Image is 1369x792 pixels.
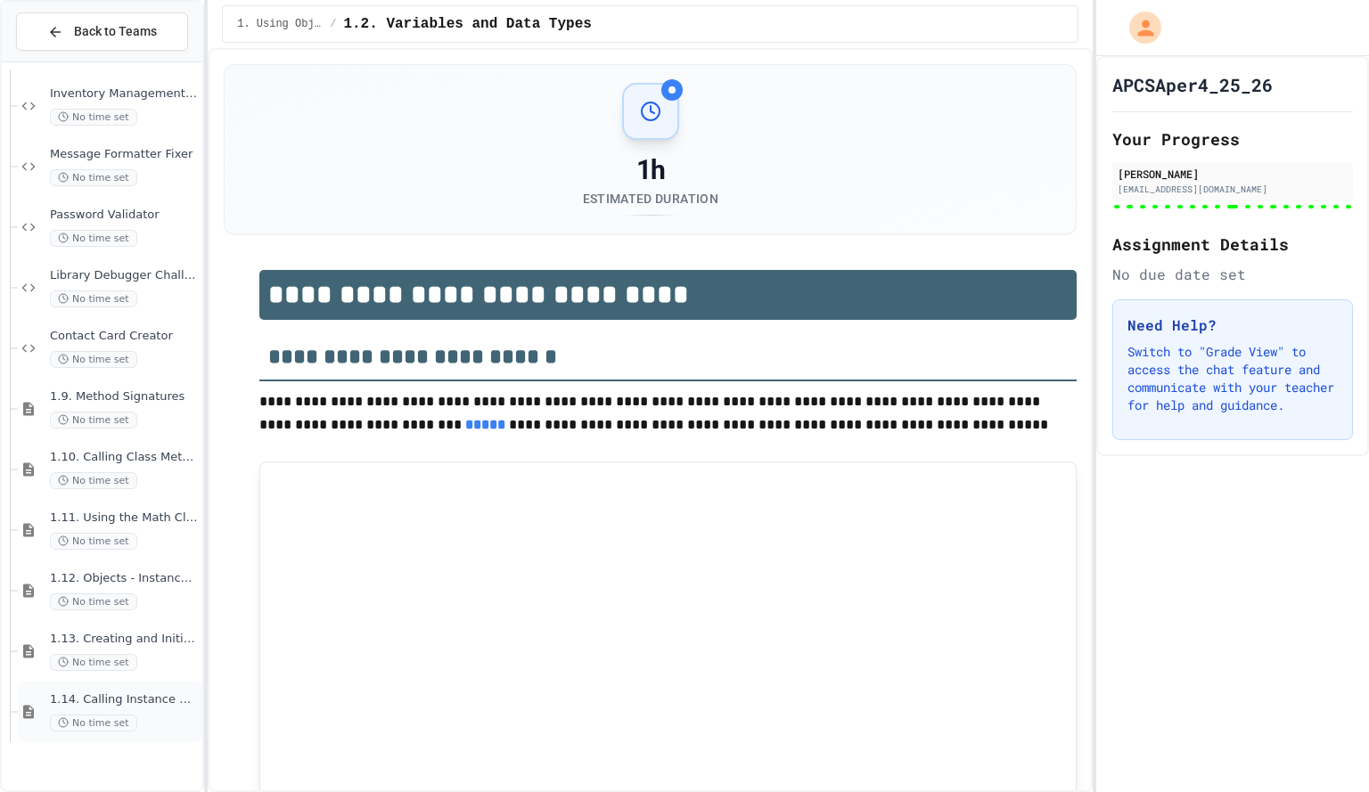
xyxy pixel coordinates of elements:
[343,13,591,35] span: 1.2. Variables and Data Types
[50,714,137,731] span: No time set
[50,329,199,344] span: Contact Card Creator
[50,593,137,610] span: No time set
[50,389,199,404] span: 1.9. Method Signatures
[50,147,199,162] span: Message Formatter Fixer
[50,412,137,429] span: No time set
[1112,72,1273,97] h1: APCSAper4_25_26
[50,533,137,550] span: No time set
[50,510,199,526] span: 1.11. Using the Math Class
[583,190,718,208] div: Estimated Duration
[50,654,137,671] span: No time set
[1127,314,1338,336] h3: Need Help?
[1118,166,1348,182] div: [PERSON_NAME]
[1127,343,1338,414] p: Switch to "Grade View" to access the chat feature and communicate with your teacher for help and ...
[1112,127,1353,151] h2: Your Progress
[1111,7,1166,48] div: My Account
[1112,264,1353,285] div: No due date set
[330,17,336,31] span: /
[50,692,199,707] span: 1.14. Calling Instance Methods
[50,450,199,465] span: 1.10. Calling Class Methods
[50,351,137,368] span: No time set
[50,571,199,586] span: 1.12. Objects - Instances of Classes
[16,12,188,51] button: Back to Teams
[74,22,157,41] span: Back to Teams
[50,268,199,283] span: Library Debugger Challenge
[237,17,323,31] span: 1. Using Objects and Methods
[50,86,199,102] span: Inventory Management System
[50,208,199,223] span: Password Validator
[50,290,137,307] span: No time set
[50,472,137,489] span: No time set
[1118,183,1348,196] div: [EMAIL_ADDRESS][DOMAIN_NAME]
[50,109,137,126] span: No time set
[1112,232,1353,257] h2: Assignment Details
[50,230,137,247] span: No time set
[583,154,718,186] div: 1h
[50,169,137,186] span: No time set
[50,632,199,647] span: 1.13. Creating and Initializing Objects: Constructors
